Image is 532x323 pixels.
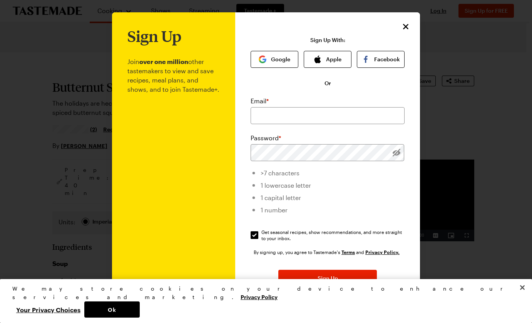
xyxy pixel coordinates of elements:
input: Get seasonal recipes, show recommendations, and more straight to your inbox. [251,231,258,239]
p: Sign Up With: [310,37,345,43]
label: Email [251,96,269,106]
label: Password [251,133,281,143]
div: By signing up, you agree to Tastemade's and [254,248,402,256]
h1: Sign Up [127,28,181,45]
a: Tastemade Privacy Policy [365,249,400,255]
button: Sign Up [278,270,377,287]
button: Facebook [357,51,405,68]
span: 1 number [261,206,288,214]
button: Google [251,51,298,68]
span: 1 capital letter [261,194,301,201]
span: Sign Up [318,274,338,282]
span: 1 lowercase letter [261,182,311,189]
div: We may store cookies on your device to enhance our services and marketing. [12,284,513,301]
button: Your Privacy Choices [12,301,84,318]
span: >7 characters [261,169,299,177]
span: Or [325,79,331,87]
a: Tastemade Terms of Service [341,249,355,255]
b: over one million [139,58,188,65]
button: Ok [84,301,140,318]
button: Close [401,22,411,32]
a: More information about your privacy, opens in a new tab [241,293,278,300]
div: Privacy [12,284,513,318]
button: Close [514,279,531,296]
button: Apple [304,51,351,68]
span: Get seasonal recipes, show recommendations, and more straight to your inbox. [261,229,405,241]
